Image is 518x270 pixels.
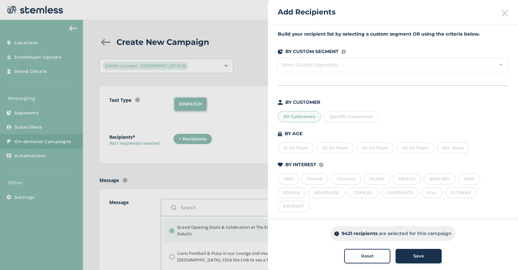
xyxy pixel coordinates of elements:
[278,201,310,212] div: EXTRACT
[317,142,354,154] div: 25-34 Years
[308,187,345,198] div: BEVERAGE
[364,173,390,185] div: PLANT
[278,173,299,185] div: CBD
[285,130,302,137] p: BY AGE
[278,142,314,154] div: 21-24 Years
[278,163,283,167] img: icon-heart-dark-29e6356f.svg
[319,163,324,167] img: icon-info-236977d2.svg
[329,114,373,119] span: Specific Customers
[334,231,339,236] img: icon-info-dark-48f6c5f3.svg
[341,49,346,54] img: icon-info-236977d2.svg
[379,230,452,237] p: are selected for this campaign
[396,249,442,263] button: Save
[285,48,339,55] p: BY CUSTOM SEGMENT
[278,187,306,198] div: EDIBLE
[424,173,455,185] div: NON-INV
[381,187,419,198] div: CARTRIDGE
[331,173,361,185] div: Tincture
[413,253,424,259] span: Save
[422,187,443,198] div: PILL
[437,142,469,154] div: 55+ Years
[285,161,316,168] p: BY INTEREST
[285,99,320,106] p: BY CUSTOMER
[348,187,378,198] div: TOPICAL
[301,173,328,185] div: Preroll
[361,253,374,259] span: Reset
[278,7,336,17] h2: Add Recipients
[344,249,390,263] button: Reset
[356,142,394,154] div: 35-44 Years
[278,131,282,136] img: icon-cake-93b2a7b5.svg
[278,111,321,122] div: All Customers
[278,100,283,105] img: icon-person-dark-ced50e5f.svg
[458,173,480,185] div: MISC
[393,173,421,185] div: MERCH
[342,230,377,237] p: 9421 recipients
[397,142,434,154] div: 45-54 Years
[485,238,518,270] iframe: Chat Widget
[278,49,283,54] img: icon-segments-dark-074adb27.svg
[445,187,477,198] div: FLOWER
[278,31,508,38] label: Build your recipient list by selecting a custom segment OR using the criteria below.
